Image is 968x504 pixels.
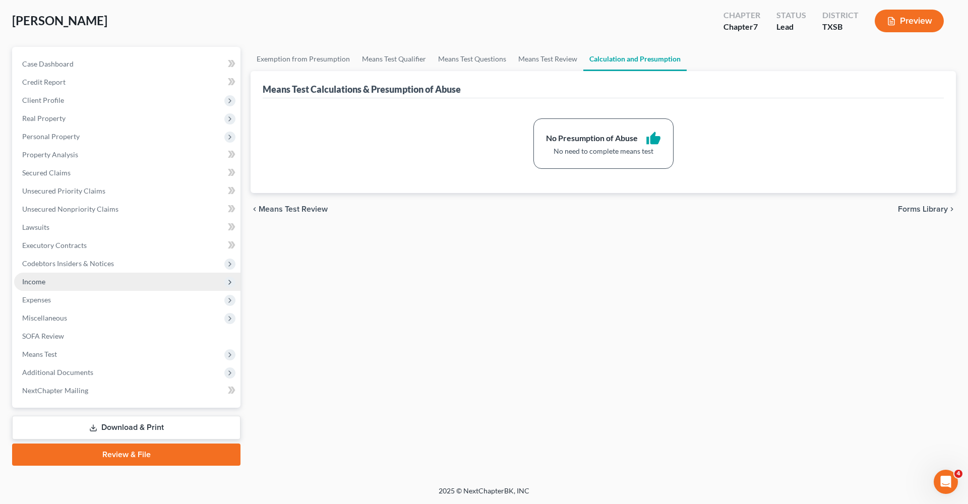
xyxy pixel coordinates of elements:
span: Real Property [22,114,66,122]
a: Means Test Review [512,47,583,71]
span: Income [22,277,45,286]
span: 7 [753,22,758,31]
span: Secured Claims [22,168,71,177]
div: 2025 © NextChapterBK, INC [197,486,771,504]
a: Executory Contracts [14,236,240,255]
div: TXSB [822,21,859,33]
a: Review & File [12,444,240,466]
a: Credit Report [14,73,240,91]
a: Property Analysis [14,146,240,164]
div: Lead [776,21,806,33]
a: Unsecured Priority Claims [14,182,240,200]
div: No need to complete means test [546,146,661,156]
i: chevron_right [948,205,956,213]
span: Forms Library [898,205,948,213]
span: Means Test Review [259,205,328,213]
a: Exemption from Presumption [251,47,356,71]
span: 4 [954,470,962,478]
span: Personal Property [22,132,80,141]
span: SOFA Review [22,332,64,340]
div: No Presumption of Abuse [546,133,638,144]
span: Codebtors Insiders & Notices [22,259,114,268]
div: Means Test Calculations & Presumption of Abuse [263,83,461,95]
span: Unsecured Nonpriority Claims [22,205,118,213]
a: Case Dashboard [14,55,240,73]
a: Lawsuits [14,218,240,236]
a: Means Test Questions [432,47,512,71]
a: NextChapter Mailing [14,382,240,400]
span: Additional Documents [22,368,93,376]
div: Status [776,10,806,21]
a: Download & Print [12,416,240,439]
button: Forms Library chevron_right [898,205,956,213]
span: Miscellaneous [22,313,67,322]
span: Executory Contracts [22,241,87,249]
span: Unsecured Priority Claims [22,186,105,195]
div: Chapter [723,21,760,33]
span: Property Analysis [22,150,78,159]
div: Chapter [723,10,760,21]
a: Unsecured Nonpriority Claims [14,200,240,218]
span: Client Profile [22,96,64,104]
span: Means Test [22,350,57,358]
span: Expenses [22,295,51,304]
a: Secured Claims [14,164,240,182]
i: chevron_left [251,205,259,213]
a: SOFA Review [14,327,240,345]
iframe: Intercom live chat [934,470,958,494]
div: District [822,10,859,21]
button: Preview [875,10,944,32]
span: [PERSON_NAME] [12,13,107,28]
i: thumb_up [646,131,661,146]
button: chevron_left Means Test Review [251,205,328,213]
span: Case Dashboard [22,59,74,68]
a: Calculation and Presumption [583,47,687,71]
span: Lawsuits [22,223,49,231]
span: NextChapter Mailing [22,386,88,395]
span: Credit Report [22,78,66,86]
a: Means Test Qualifier [356,47,432,71]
